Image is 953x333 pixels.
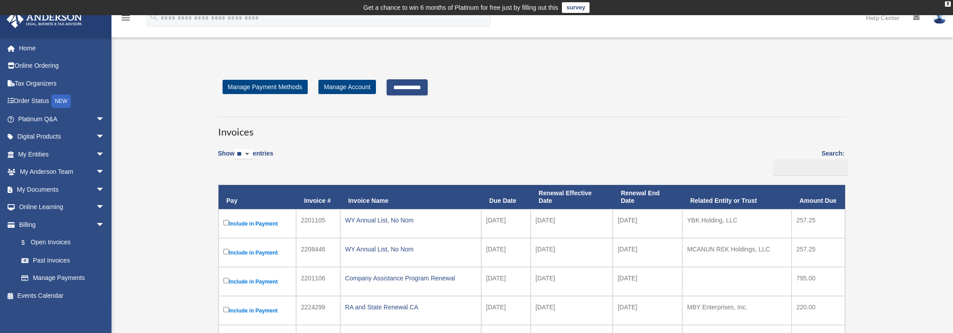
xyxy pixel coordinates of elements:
[531,209,613,238] td: [DATE]
[6,110,118,128] a: Platinum Q&Aarrow_drop_down
[218,117,845,139] h3: Invoices
[6,74,118,92] a: Tax Organizers
[945,1,951,7] div: close
[481,267,531,296] td: [DATE]
[6,39,118,57] a: Home
[345,272,476,284] div: Company Assistance Program Renewal
[96,216,114,234] span: arrow_drop_down
[345,214,476,226] div: WY Annual List, No Nom
[6,287,118,304] a: Events Calendar
[345,301,476,313] div: RA and State Renewal CA
[481,296,531,325] td: [DATE]
[296,296,340,325] td: 2224299
[792,209,845,238] td: 257.25
[6,128,118,146] a: Digital Productsarrow_drop_down
[562,2,590,13] a: survey
[96,128,114,146] span: arrow_drop_down
[613,267,682,296] td: [DATE]
[223,218,291,229] label: Include in Payment
[340,185,481,209] th: Invoice Name: activate to sort column ascending
[531,296,613,325] td: [DATE]
[223,249,229,255] input: Include in Payment
[613,238,682,267] td: [DATE]
[481,209,531,238] td: [DATE]
[682,185,792,209] th: Related Entity or Trust: activate to sort column ascending
[318,80,375,94] a: Manage Account
[12,269,114,287] a: Manage Payments
[51,95,71,108] div: NEW
[6,163,118,181] a: My Anderson Teamarrow_drop_down
[773,159,848,176] input: Search:
[682,209,792,238] td: YBK Holding, LLC
[6,181,118,198] a: My Documentsarrow_drop_down
[933,11,946,24] img: User Pic
[96,163,114,181] span: arrow_drop_down
[481,238,531,267] td: [DATE]
[792,296,845,325] td: 220.00
[223,307,229,312] input: Include in Payment
[531,267,613,296] td: [DATE]
[296,185,340,209] th: Invoice #: activate to sort column ascending
[770,148,845,176] label: Search:
[6,92,118,111] a: Order StatusNEW
[235,149,253,160] select: Showentries
[296,209,340,238] td: 2201105
[6,216,114,234] a: Billingarrow_drop_down
[96,145,114,164] span: arrow_drop_down
[613,209,682,238] td: [DATE]
[792,267,845,296] td: 795.00
[6,198,118,216] a: Online Learningarrow_drop_down
[296,238,340,267] td: 2208446
[223,80,308,94] a: Manage Payment Methods
[149,12,159,22] i: search
[481,185,531,209] th: Due Date: activate to sort column ascending
[96,110,114,128] span: arrow_drop_down
[96,198,114,217] span: arrow_drop_down
[296,267,340,296] td: 2201106
[531,185,613,209] th: Renewal Effective Date: activate to sort column ascending
[345,243,476,255] div: WY Annual List, No Nom
[223,276,291,287] label: Include in Payment
[219,185,296,209] th: Pay: activate to sort column descending
[26,237,31,248] span: $
[223,278,229,284] input: Include in Payment
[531,238,613,267] td: [DATE]
[218,148,273,169] label: Show entries
[12,234,109,252] a: $Open Invoices
[96,181,114,199] span: arrow_drop_down
[682,238,792,267] td: MCANUN REK Holdings, LLC
[12,251,114,269] a: Past Invoices
[223,305,291,316] label: Include in Payment
[223,220,229,226] input: Include in Payment
[223,247,291,258] label: Include in Payment
[120,16,131,23] a: menu
[792,185,845,209] th: Amount Due: activate to sort column ascending
[4,11,85,28] img: Anderson Advisors Platinum Portal
[682,296,792,325] td: MBY Enterprises, Inc.
[6,57,118,75] a: Online Ordering
[363,2,558,13] div: Get a chance to win 6 months of Platinum for free just by filling out this
[613,185,682,209] th: Renewal End Date: activate to sort column ascending
[120,12,131,23] i: menu
[6,145,118,163] a: My Entitiesarrow_drop_down
[792,238,845,267] td: 257.25
[613,296,682,325] td: [DATE]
